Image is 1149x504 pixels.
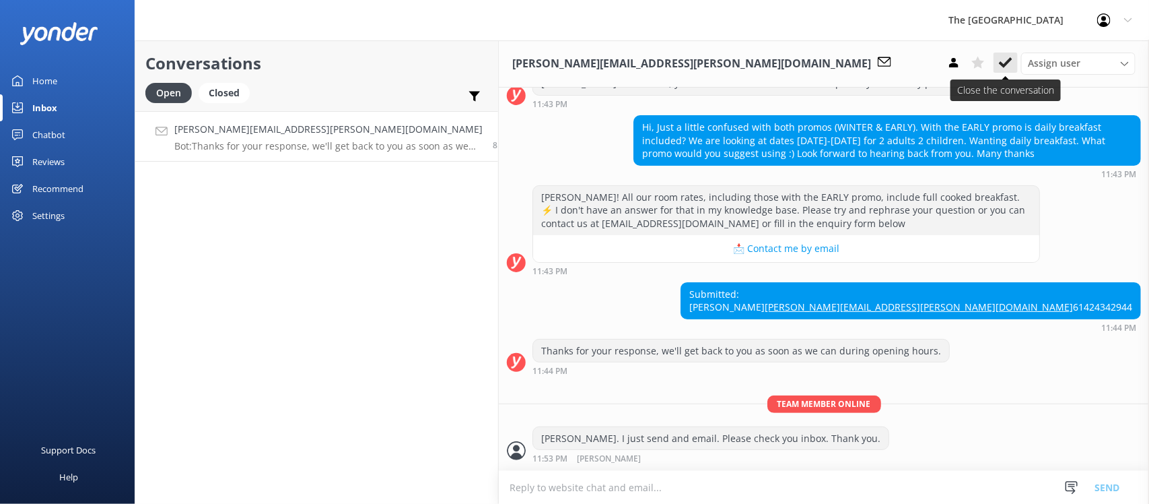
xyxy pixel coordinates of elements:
[32,67,57,94] div: Home
[532,267,567,276] strong: 11:43 PM
[532,367,567,375] strong: 11:44 PM
[532,453,889,464] div: 11:53pm 09-Aug-2025 (UTC -10:00) Pacific/Honolulu
[767,396,881,412] span: Team member online
[145,51,488,76] h2: Conversations
[174,140,483,152] p: Bot: Thanks for your response, we'll get back to you as soon as we can during opening hours.
[533,427,889,450] div: [PERSON_NAME]. I just send and email. Please check you inbox. Thank you.
[145,83,192,103] div: Open
[681,283,1140,319] div: Submitted: [PERSON_NAME] 61424342944
[634,116,1140,165] div: Hi, Just a little confused with both promos (WINTER & EARLY). With the EARLY promo is daily break...
[493,139,505,151] span: 11:44pm 09-Aug-2025 (UTC -10:00) Pacific/Honolulu
[681,323,1141,332] div: 11:44pm 09-Aug-2025 (UTC -10:00) Pacific/Honolulu
[174,122,483,137] h4: [PERSON_NAME][EMAIL_ADDRESS][PERSON_NAME][DOMAIN_NAME]
[533,340,949,363] div: Thanks for your response, we'll get back to you as soon as we can during opening hours.
[32,121,65,148] div: Chatbot
[42,437,96,464] div: Support Docs
[532,266,1040,276] div: 11:43pm 09-Aug-2025 (UTC -10:00) Pacific/Honolulu
[1028,56,1080,71] span: Assign user
[633,169,1141,179] div: 11:43pm 09-Aug-2025 (UTC -10:00) Pacific/Honolulu
[512,55,871,73] h3: [PERSON_NAME][EMAIL_ADDRESS][PERSON_NAME][DOMAIN_NAME]
[533,235,1039,262] button: 📩 Contact me by email
[533,186,1039,235] div: [PERSON_NAME]! All our room rates, including those with the EARLY promo, include full cooked brea...
[199,83,250,103] div: Closed
[59,464,78,491] div: Help
[532,100,567,108] strong: 11:43 PM
[32,202,65,229] div: Settings
[1101,170,1136,179] strong: 11:43 PM
[765,301,1073,313] a: [PERSON_NAME][EMAIL_ADDRESS][PERSON_NAME][DOMAIN_NAME]
[32,175,83,202] div: Recommend
[199,85,256,100] a: Closed
[532,99,978,108] div: 11:43pm 09-Aug-2025 (UTC -10:00) Pacific/Honolulu
[577,455,641,464] span: [PERSON_NAME]
[145,85,199,100] a: Open
[532,366,950,375] div: 11:44pm 09-Aug-2025 (UTC -10:00) Pacific/Honolulu
[532,455,567,464] strong: 11:53 PM
[20,22,98,44] img: yonder-white-logo.png
[32,148,65,175] div: Reviews
[1101,324,1136,332] strong: 11:44 PM
[32,94,57,121] div: Inbox
[135,111,498,162] a: [PERSON_NAME][EMAIL_ADDRESS][PERSON_NAME][DOMAIN_NAME]Bot:Thanks for your response, we'll get bac...
[1021,53,1136,74] div: Assign User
